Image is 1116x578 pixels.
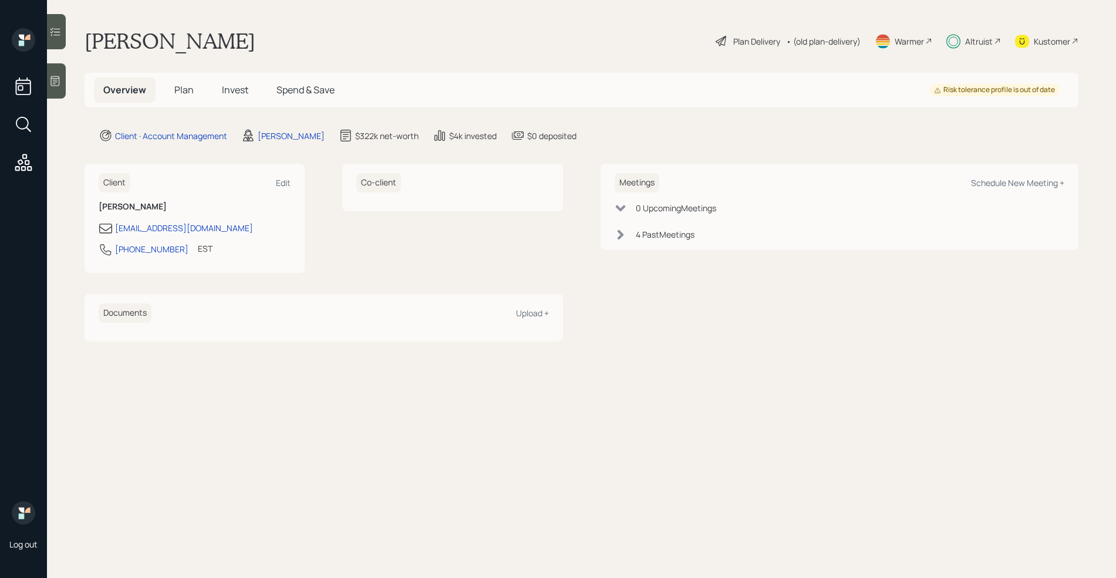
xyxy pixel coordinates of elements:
h6: Co-client [356,173,401,192]
div: Altruist [965,35,993,48]
img: retirable_logo.png [12,501,35,525]
h6: Documents [99,303,151,323]
div: Risk tolerance profile is out of date [934,85,1055,95]
h6: [PERSON_NAME] [99,202,291,212]
div: Warmer [895,35,924,48]
div: 4 Past Meeting s [636,228,694,241]
div: [PHONE_NUMBER] [115,243,188,255]
h6: Meetings [615,173,659,192]
span: Spend & Save [277,83,335,96]
div: Log out [9,539,38,550]
div: Client · Account Management [115,130,227,142]
div: Edit [276,177,291,188]
h1: [PERSON_NAME] [85,28,255,54]
div: Upload + [516,307,549,319]
div: Schedule New Meeting + [971,177,1064,188]
div: $322k net-worth [355,130,419,142]
div: Plan Delivery [733,35,780,48]
div: EST [198,242,213,255]
div: 0 Upcoming Meeting s [636,202,716,214]
div: [EMAIL_ADDRESS][DOMAIN_NAME] [115,222,253,234]
div: $0 deposited [527,130,576,142]
h6: Client [99,173,130,192]
div: [PERSON_NAME] [258,130,325,142]
span: Invest [222,83,248,96]
span: Overview [103,83,146,96]
div: $4k invested [449,130,497,142]
div: • (old plan-delivery) [786,35,861,48]
div: Kustomer [1034,35,1070,48]
span: Plan [174,83,194,96]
